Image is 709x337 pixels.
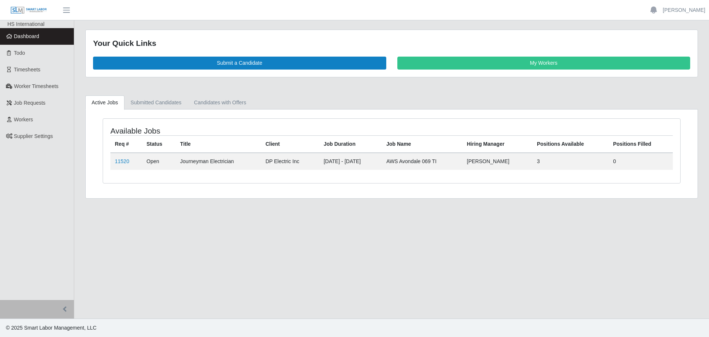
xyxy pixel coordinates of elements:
td: Open [142,153,176,170]
span: Timesheets [14,67,41,73]
span: Todo [14,50,25,56]
th: Req # [110,135,142,153]
span: Worker Timesheets [14,83,58,89]
a: Submitted Candidates [124,95,188,110]
th: Job Name [382,135,462,153]
h4: Available Jobs [110,126,338,135]
th: Status [142,135,176,153]
span: HS International [7,21,44,27]
th: Title [176,135,261,153]
a: [PERSON_NAME] [663,6,705,14]
td: DP Electric Inc [261,153,319,170]
th: Job Duration [319,135,382,153]
a: Active Jobs [85,95,124,110]
td: 3 [532,153,609,170]
td: [PERSON_NAME] [462,153,532,170]
td: 0 [609,153,673,170]
img: SLM Logo [10,6,47,14]
a: 11520 [115,158,129,164]
th: Positions Available [532,135,609,153]
th: Hiring Manager [462,135,532,153]
td: AWS Avondale 069 TI [382,153,462,170]
a: My Workers [397,57,691,70]
td: [DATE] - [DATE] [319,153,382,170]
a: Candidates with Offers [188,95,252,110]
div: Your Quick Links [93,37,690,49]
span: Job Requests [14,100,46,106]
span: Supplier Settings [14,133,53,139]
span: Workers [14,117,33,122]
span: © 2025 Smart Labor Management, LLC [6,325,96,331]
a: Submit a Candidate [93,57,386,70]
td: Journeyman Electrician [176,153,261,170]
span: Dashboard [14,33,40,39]
th: Positions Filled [609,135,673,153]
th: Client [261,135,319,153]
